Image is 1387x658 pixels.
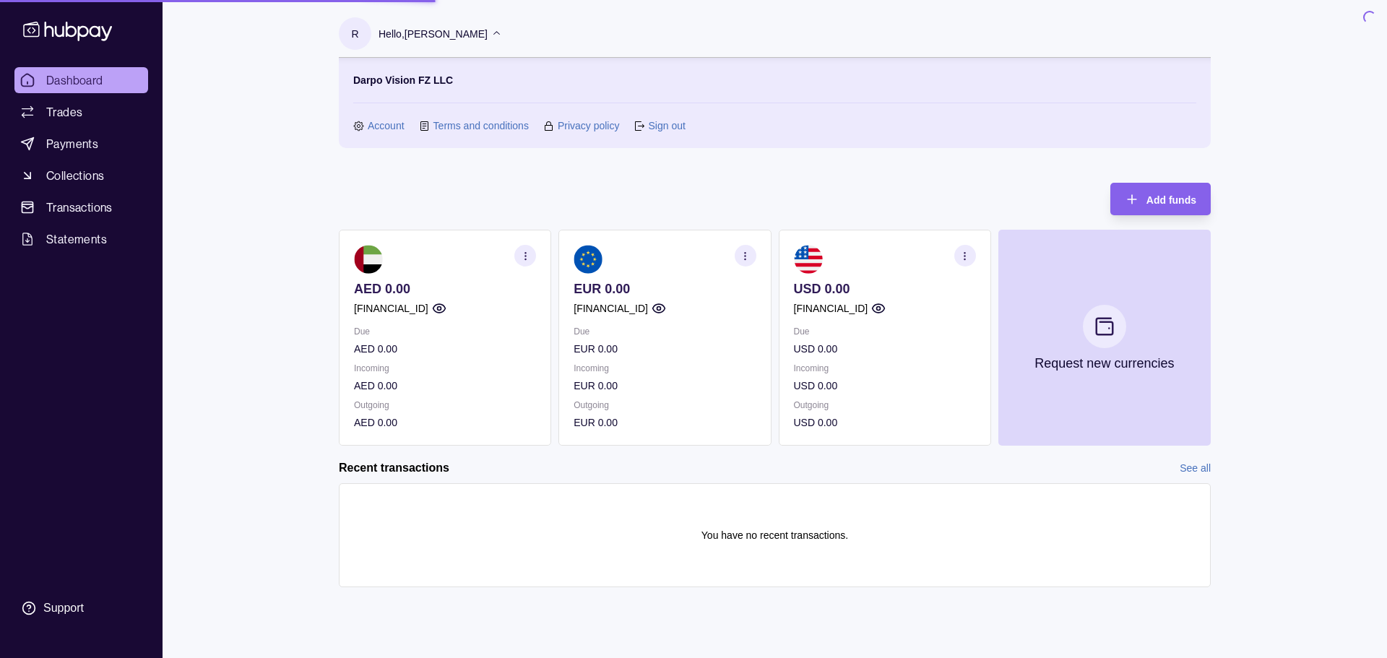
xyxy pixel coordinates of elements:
[794,378,976,394] p: USD 0.00
[14,593,148,623] a: Support
[46,72,103,89] span: Dashboard
[354,397,536,413] p: Outgoing
[354,360,536,376] p: Incoming
[794,245,823,274] img: us
[46,199,113,216] span: Transactions
[368,118,405,134] a: Account
[1110,183,1211,215] button: Add funds
[353,72,453,88] p: Darpo Vision FZ LLC
[43,600,84,616] div: Support
[1180,460,1211,476] a: See all
[574,378,756,394] p: EUR 0.00
[46,135,98,152] span: Payments
[351,26,358,42] p: R
[574,324,756,339] p: Due
[794,300,868,316] p: [FINANCIAL_ID]
[1146,194,1196,206] span: Add funds
[574,360,756,376] p: Incoming
[574,415,756,430] p: EUR 0.00
[46,103,82,121] span: Trades
[998,230,1211,446] button: Request new currencies
[648,118,685,134] a: Sign out
[354,324,536,339] p: Due
[574,341,756,357] p: EUR 0.00
[558,118,620,134] a: Privacy policy
[379,26,488,42] p: Hello, [PERSON_NAME]
[794,415,976,430] p: USD 0.00
[46,230,107,248] span: Statements
[14,99,148,125] a: Trades
[339,460,449,476] h2: Recent transactions
[354,341,536,357] p: AED 0.00
[14,226,148,252] a: Statements
[433,118,529,134] a: Terms and conditions
[794,397,976,413] p: Outgoing
[14,131,148,157] a: Payments
[14,67,148,93] a: Dashboard
[574,281,756,297] p: EUR 0.00
[354,300,428,316] p: [FINANCIAL_ID]
[14,194,148,220] a: Transactions
[794,281,976,297] p: USD 0.00
[1034,355,1174,371] p: Request new currencies
[354,378,536,394] p: AED 0.00
[574,397,756,413] p: Outgoing
[14,163,148,189] a: Collections
[701,527,848,543] p: You have no recent transactions.
[794,341,976,357] p: USD 0.00
[574,300,648,316] p: [FINANCIAL_ID]
[46,167,104,184] span: Collections
[794,324,976,339] p: Due
[574,245,602,274] img: eu
[354,415,536,430] p: AED 0.00
[354,245,383,274] img: ae
[794,360,976,376] p: Incoming
[354,281,536,297] p: AED 0.00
